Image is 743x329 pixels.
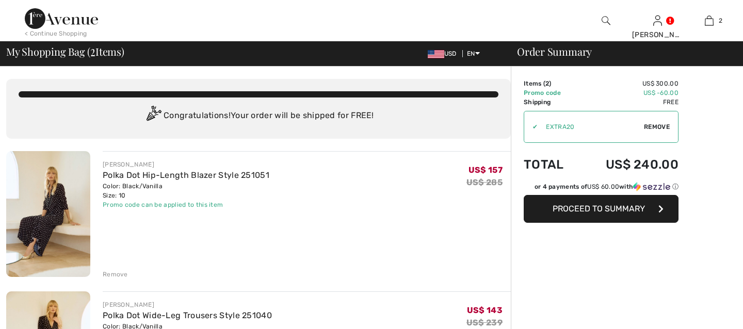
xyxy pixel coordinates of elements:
img: Polka Dot Hip-Length Blazer Style 251051 [6,151,90,277]
img: My Bag [705,14,714,27]
div: or 4 payments ofUS$ 60.00withSezzle Click to learn more about Sezzle [524,182,679,195]
td: Shipping [524,97,578,107]
td: US$ 300.00 [578,79,679,88]
td: Total [524,147,578,182]
a: Polka Dot Hip-Length Blazer Style 251051 [103,170,269,180]
img: My Info [653,14,662,27]
div: Remove [103,270,128,279]
div: Order Summary [505,46,737,57]
div: or 4 payments of with [535,182,679,191]
a: 2 [684,14,734,27]
s: US$ 239 [466,318,503,327]
div: Color: Black/Vanilla Size: 10 [103,182,269,200]
div: Congratulations! Your order will be shipped for FREE! [19,106,498,126]
td: Items ( ) [524,79,578,88]
span: Remove [644,122,670,131]
a: Sign In [653,15,662,25]
a: Polka Dot Wide-Leg Trousers Style 251040 [103,310,272,320]
span: US$ 157 [469,165,503,175]
img: Congratulation2.svg [143,106,164,126]
span: My Shopping Bag ( Items) [6,46,124,57]
div: ✔ [524,122,538,131]
input: Promo code [538,111,644,142]
s: US$ 285 [466,177,503,187]
span: USD [428,50,461,57]
span: Proceed to Summary [553,204,645,213]
td: Promo code [524,88,578,97]
div: Promo code can be applied to this item [103,200,269,209]
span: US$ 60.00 [587,183,619,190]
img: US Dollar [428,50,444,58]
span: EN [467,50,480,57]
td: US$ 240.00 [578,147,679,182]
span: 2 [90,44,95,57]
img: search the website [602,14,610,27]
div: [PERSON_NAME] [103,160,269,169]
div: [PERSON_NAME] [103,300,272,309]
div: [PERSON_NAME] [632,29,683,40]
span: 2 [719,16,722,25]
img: Sezzle [633,182,670,191]
div: < Continue Shopping [25,29,87,38]
span: US$ 143 [467,305,503,315]
button: Proceed to Summary [524,195,679,223]
span: 2 [545,80,549,87]
td: US$ -60.00 [578,88,679,97]
img: 1ère Avenue [25,8,98,29]
td: Free [578,97,679,107]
